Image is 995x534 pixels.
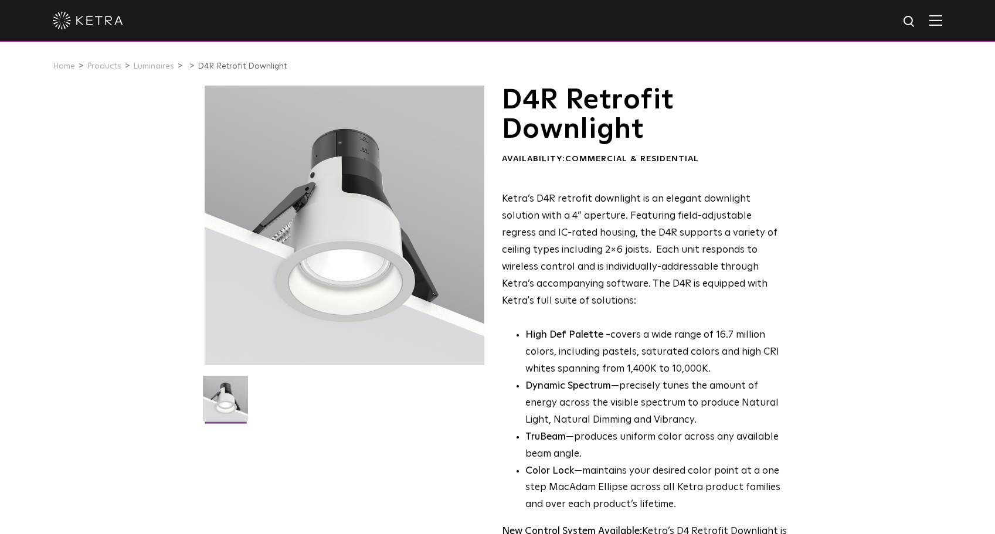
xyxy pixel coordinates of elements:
a: D4R Retrofit Downlight [198,62,287,70]
strong: TruBeam [525,432,566,442]
strong: Color Lock [525,466,574,476]
a: Luminaires [133,62,174,70]
div: Availability: [502,154,787,165]
img: search icon [902,15,917,29]
p: covers a wide range of 16.7 million colors, including pastels, saturated colors and high CRI whit... [525,327,787,378]
span: Commercial & Residential [565,155,699,163]
li: —maintains your desired color point at a one step MacAdam Ellipse across all Ketra product famili... [525,463,787,514]
a: Products [87,62,121,70]
img: D4R Retrofit Downlight [203,376,248,430]
strong: Dynamic Spectrum [525,381,611,391]
strong: High Def Palette - [525,330,610,340]
li: —produces uniform color across any available beam angle. [525,429,787,463]
img: ketra-logo-2019-white [53,12,123,29]
h1: D4R Retrofit Downlight [502,86,787,145]
li: —precisely tunes the amount of energy across the visible spectrum to produce Natural Light, Natur... [525,378,787,429]
a: Home [53,62,75,70]
img: Hamburger%20Nav.svg [929,15,942,26]
p: Ketra’s D4R retrofit downlight is an elegant downlight solution with a 4” aperture. Featuring fie... [502,191,787,309]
